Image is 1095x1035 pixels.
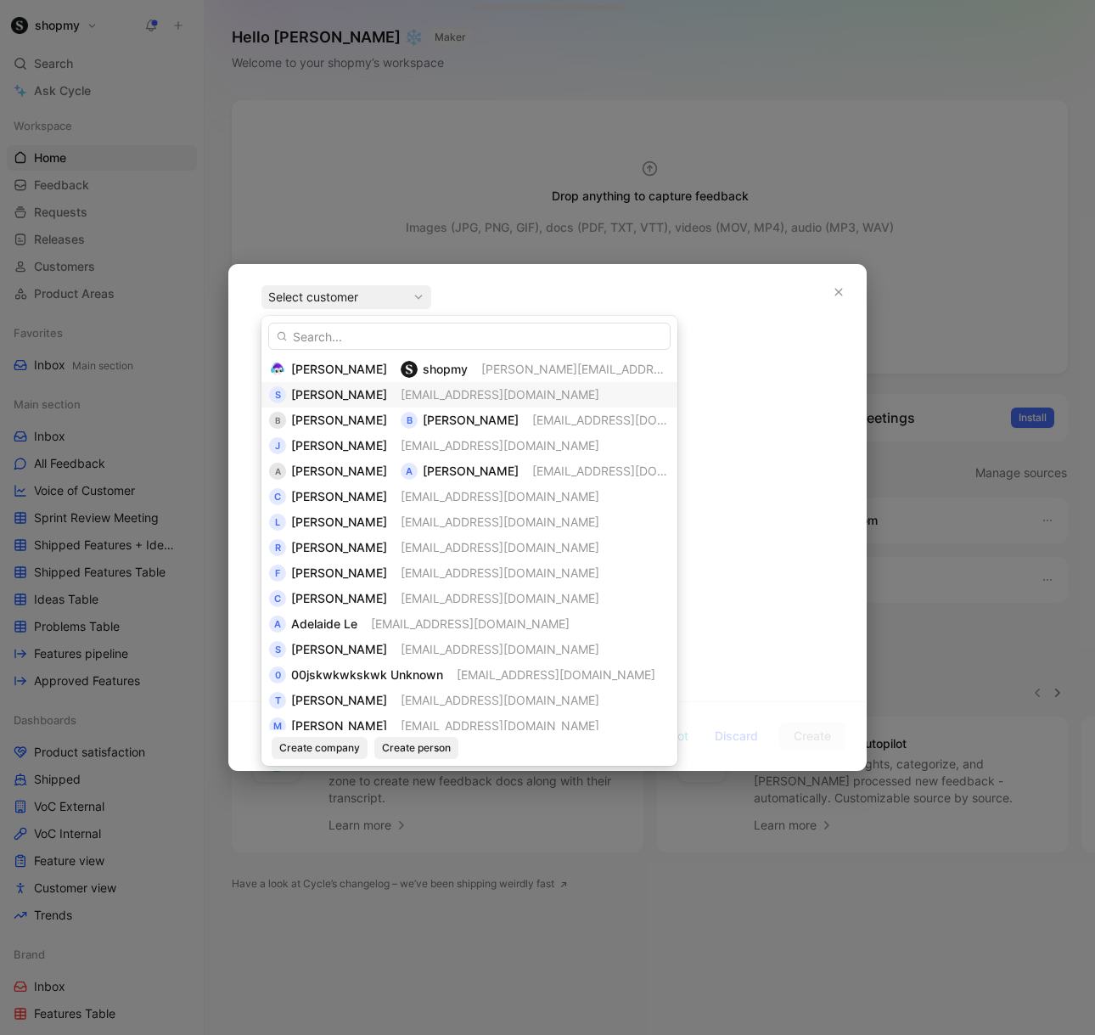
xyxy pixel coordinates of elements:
span: [EMAIL_ADDRESS][DOMAIN_NAME] [401,540,599,554]
div: J [269,437,286,454]
span: Create person [382,740,451,757]
div: A [401,463,418,480]
div: M [269,717,286,734]
div: A [269,463,286,480]
span: [PERSON_NAME] [423,464,519,478]
input: Search... [268,323,671,350]
span: Create company [279,740,360,757]
span: Adelaide Le [291,616,357,631]
span: [PERSON_NAME] [291,438,387,453]
span: [PERSON_NAME] [291,642,387,656]
span: [EMAIL_ADDRESS][DOMAIN_NAME] [401,489,599,503]
div: B [269,412,286,429]
span: [PERSON_NAME] [423,413,519,427]
span: [PERSON_NAME][EMAIL_ADDRESS][DOMAIN_NAME] [481,362,776,376]
span: [PERSON_NAME] [291,540,387,554]
div: B [401,412,418,429]
span: [EMAIL_ADDRESS][DOMAIN_NAME] [371,616,570,631]
div: S [269,641,286,658]
span: [PERSON_NAME] [291,718,387,733]
span: [EMAIL_ADDRESS][DOMAIN_NAME] [401,591,599,605]
span: [PERSON_NAME] [291,362,387,376]
img: logo [401,361,418,378]
div: T [269,692,286,709]
span: [PERSON_NAME] [291,515,387,529]
div: R [269,539,286,556]
span: shopmy [423,362,468,376]
span: [EMAIL_ADDRESS][DOMAIN_NAME] [401,565,599,580]
span: [PERSON_NAME] [291,565,387,580]
div: A [269,616,286,633]
div: 0 [269,667,286,683]
div: C [269,488,286,505]
span: 00jskwkwkskwk Unknown [291,667,443,682]
span: [EMAIL_ADDRESS][DOMAIN_NAME] [401,642,599,656]
span: [EMAIL_ADDRESS][DOMAIN_NAME] [532,413,731,427]
span: [EMAIL_ADDRESS][DOMAIN_NAME] [457,667,655,682]
span: [EMAIL_ADDRESS][DOMAIN_NAME] [401,387,599,402]
button: Create person [374,737,458,759]
span: [EMAIL_ADDRESS][DOMAIN_NAME] [401,718,599,733]
div: F [269,565,286,582]
span: [EMAIL_ADDRESS][DOMAIN_NAME] [532,464,731,478]
span: [PERSON_NAME] [291,387,387,402]
span: [EMAIL_ADDRESS][DOMAIN_NAME] [401,693,599,707]
div: L [269,514,286,531]
span: [EMAIL_ADDRESS][DOMAIN_NAME] [401,515,599,529]
span: [PERSON_NAME] [291,464,387,478]
span: [PERSON_NAME] [291,591,387,605]
img: jucmnuo1kbkxukkrjldv.png [269,361,286,378]
div: C [269,590,286,607]
button: Create company [272,737,368,759]
div: S [269,386,286,403]
span: [PERSON_NAME] [291,693,387,707]
span: [EMAIL_ADDRESS][DOMAIN_NAME] [401,438,599,453]
span: [PERSON_NAME] [291,489,387,503]
span: [PERSON_NAME] [291,413,387,427]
